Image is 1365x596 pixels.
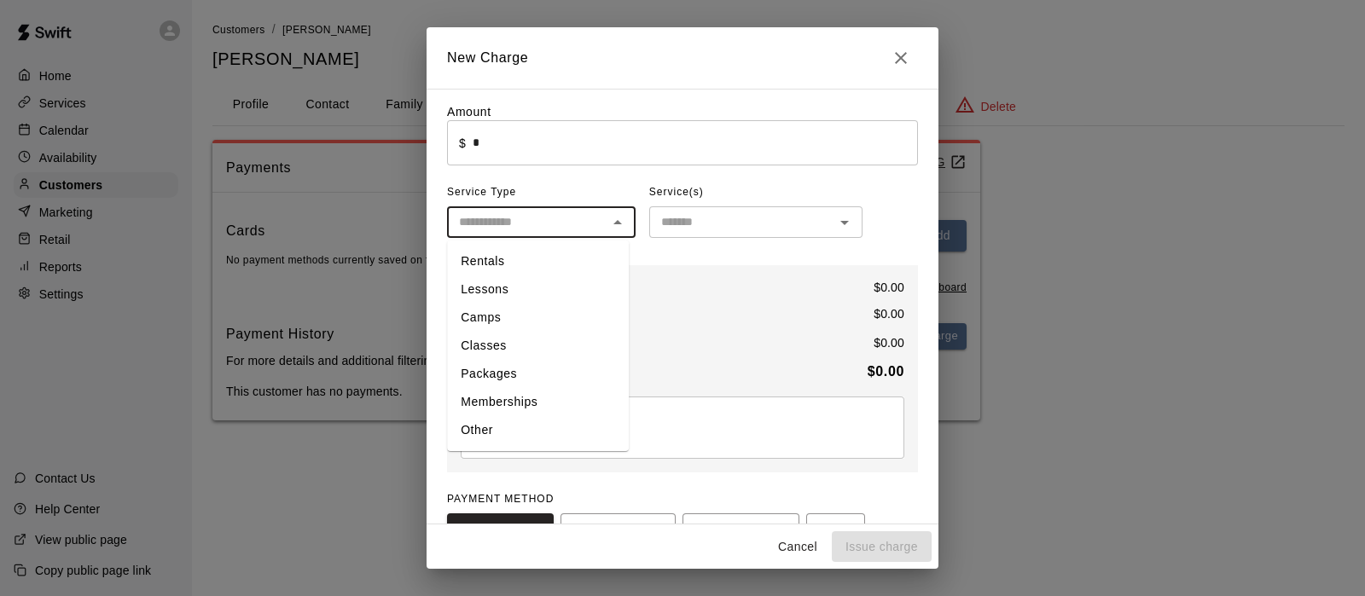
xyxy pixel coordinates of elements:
[447,247,629,275] li: Rentals
[574,518,662,546] span: POINT OF SALE
[874,279,904,296] p: $ 0.00
[696,518,786,546] span: WALLET
[447,416,629,444] li: Other
[682,513,799,551] button: WALLET New
[447,105,491,119] label: Amount
[770,531,825,563] button: Cancel
[447,332,629,360] li: Classes
[833,211,857,234] button: Open
[459,135,466,152] p: $
[447,179,636,206] span: Service Type
[447,513,554,551] button: CREDIT CARD
[447,360,629,388] li: Packages
[752,520,786,543] span: New
[649,179,704,206] span: Service(s)
[874,305,904,322] p: $ 0.00
[606,211,630,234] button: Close
[874,334,904,351] p: $ 0.00
[427,27,938,89] h2: New Charge
[868,364,904,379] b: $ 0.00
[447,493,554,505] span: PAYMENT METHOD
[820,518,851,546] span: CASH
[884,41,918,75] button: Close
[461,518,540,546] span: CREDIT CARD
[806,513,865,551] button: CASH
[447,388,629,416] li: Memberships
[447,304,629,332] li: Camps
[447,275,629,304] li: Lessons
[561,513,676,551] button: POINT OF SALE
